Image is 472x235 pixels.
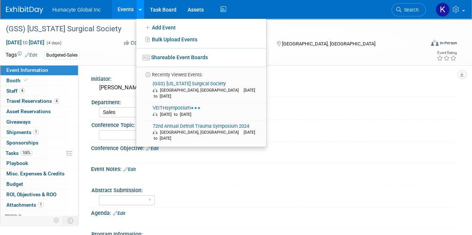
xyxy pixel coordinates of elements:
div: Abstract Submission: [91,185,454,194]
div: [PERSON_NAME] [97,82,451,93]
span: Asset Reservations [6,108,51,114]
div: Initiator: [91,73,457,83]
div: Event Rating [437,51,457,55]
div: Conference Objective: [91,143,457,152]
a: Edit [124,167,136,172]
a: Playbook [0,158,78,168]
a: Sponsorships [0,138,78,148]
span: Search [401,7,419,13]
a: Search [391,3,426,16]
div: Agenda: [91,207,457,217]
td: Personalize Event Tab Strip [50,216,63,225]
div: Department: [91,97,454,106]
span: Giveaways [6,119,31,125]
span: [GEOGRAPHIC_DATA], [GEOGRAPHIC_DATA] [282,41,375,47]
span: [DATE] to [DATE] [160,112,195,117]
div: Conference Topic: [91,120,454,129]
span: Playbook [6,160,28,166]
img: ExhibitDay [6,6,43,14]
a: Misc. Expenses & Credits [0,169,78,179]
span: Budget [6,181,23,187]
a: (GSS) [US_STATE] Surgical Society [GEOGRAPHIC_DATA], [GEOGRAPHIC_DATA] [DATE] to [DATE] [138,78,263,102]
a: Event Information [0,65,78,75]
img: seventboard-3.png [143,55,150,60]
button: Committed [121,39,166,47]
span: (4 days) [46,41,62,45]
span: Shipments [6,129,39,135]
img: Kimberly VanderMeer [435,3,450,17]
a: Staff4 [0,86,78,96]
img: Format-Inperson.png [431,40,438,46]
a: Add Event [136,22,266,34]
a: Giveaways [0,117,78,127]
div: Event Format [391,39,457,50]
span: Sponsorships [6,140,38,146]
div: Event Notes: [91,163,457,173]
a: VEITHsymposium [DATE] to [DATE] [138,102,263,120]
a: ROI, Objectives & ROO [0,190,78,200]
a: Shipments1 [0,127,78,137]
a: Tasks100% [0,148,78,158]
span: to [22,39,29,45]
div: In-Person [440,40,457,46]
a: Edit [25,53,37,58]
span: Misc. Expenses & Credits [6,171,65,177]
span: [DATE] to [DATE] [153,88,255,99]
a: more [0,210,78,220]
a: Travel Reservations4 [0,96,78,106]
td: Tags [6,51,37,60]
span: more [5,212,17,218]
div: (GSS) [US_STATE] Surgical Society [3,22,419,36]
a: 72nd Annual Detroit Trauma Symposium 2024 [GEOGRAPHIC_DATA], [GEOGRAPHIC_DATA] [DATE] to [DATE] [138,121,263,145]
div: Budgeted-Sales [44,51,80,59]
span: Tasks [6,150,32,156]
a: Asset Reservations [0,107,78,117]
a: Attachments1 [0,200,78,210]
span: Travel Reservations [6,98,59,104]
a: Budget [0,179,78,189]
span: ROI, Objectives & ROO [6,191,56,197]
li: Recently Viewed Events: [136,67,266,78]
span: 1 [33,129,39,135]
span: 100% [21,150,32,156]
span: Staff [6,88,25,94]
span: 1 [38,202,44,207]
span: Event Information [6,67,48,73]
span: [DATE] [DATE] [6,39,45,46]
td: Toggle Event Tabs [63,216,78,225]
a: Edit [113,211,125,216]
span: Humacyte Global Inc [52,7,101,13]
a: Bulk Upload Events [136,34,266,45]
span: Booth [6,77,29,83]
span: 4 [19,88,25,93]
span: [GEOGRAPHIC_DATA], [GEOGRAPHIC_DATA] [160,88,243,93]
i: Booth reservation complete [24,78,28,82]
a: Edit [146,146,159,151]
span: [GEOGRAPHIC_DATA], [GEOGRAPHIC_DATA] [160,130,243,135]
span: Attachments [6,202,44,208]
a: Booth [0,76,78,86]
a: Shareable Event Boards [136,51,266,64]
span: 4 [54,98,59,104]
